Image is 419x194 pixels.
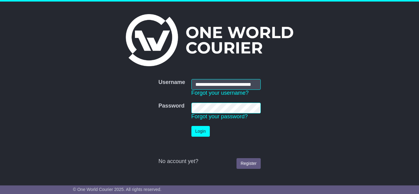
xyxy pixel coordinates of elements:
[191,113,248,120] a: Forgot your password?
[236,158,260,169] a: Register
[158,79,185,86] label: Username
[191,90,249,96] a: Forgot your username?
[191,126,210,137] button: Login
[126,14,293,66] img: One World
[158,158,260,165] div: No account yet?
[73,187,162,192] span: © One World Courier 2025. All rights reserved.
[158,103,184,109] label: Password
